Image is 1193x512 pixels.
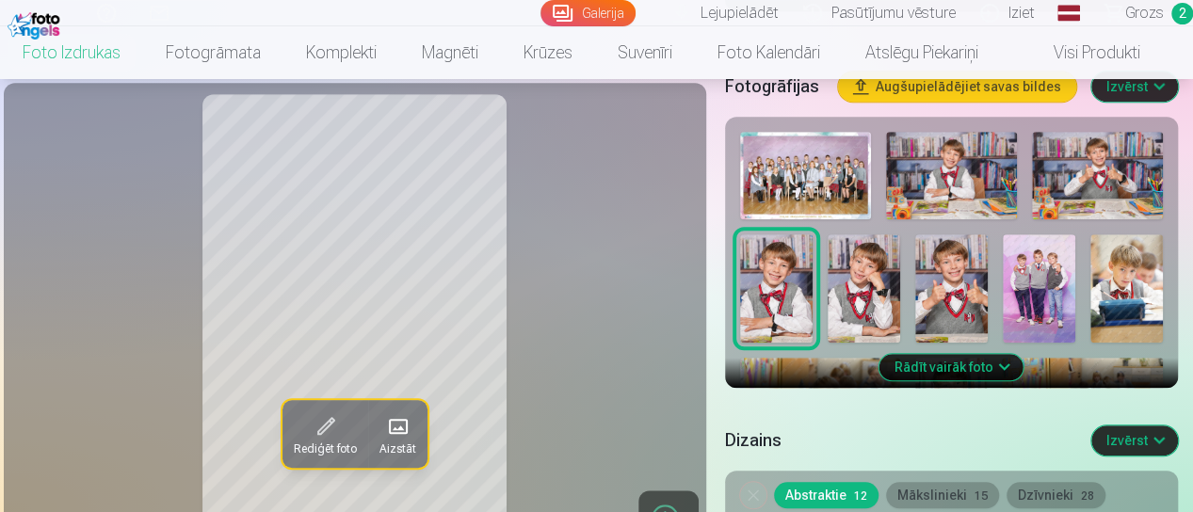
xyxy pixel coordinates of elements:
h5: Fotogrāfijas [725,73,823,100]
button: Rādīt vairāk foto [879,354,1024,380]
a: Fotogrāmata [143,26,283,79]
button: Abstraktie12 [774,482,879,508]
img: /fa1 [8,8,65,40]
button: Izvērst [1091,425,1178,456]
h5: Dizains [725,427,1076,454]
button: Augšupielādējiet savas bildes [838,72,1076,102]
a: Magnēti [399,26,501,79]
a: Atslēgu piekariņi [843,26,1001,79]
span: 15 [975,489,988,503]
button: Rediģēt foto [282,400,368,468]
a: Krūzes [501,26,595,79]
span: 2 [1171,3,1193,24]
span: Rediģēt foto [294,441,357,456]
span: Aizstāt [379,441,416,456]
span: Grozs [1125,2,1164,24]
a: Visi produkti [1001,26,1163,79]
a: Suvenīri [595,26,695,79]
button: Aizstāt [368,400,427,468]
button: Mākslinieki15 [886,482,999,508]
a: Foto kalendāri [695,26,843,79]
span: 12 [854,489,867,503]
span: 28 [1081,489,1094,503]
button: Izvērst [1091,72,1178,102]
button: Dzīvnieki28 [1007,482,1105,508]
a: Komplekti [283,26,399,79]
